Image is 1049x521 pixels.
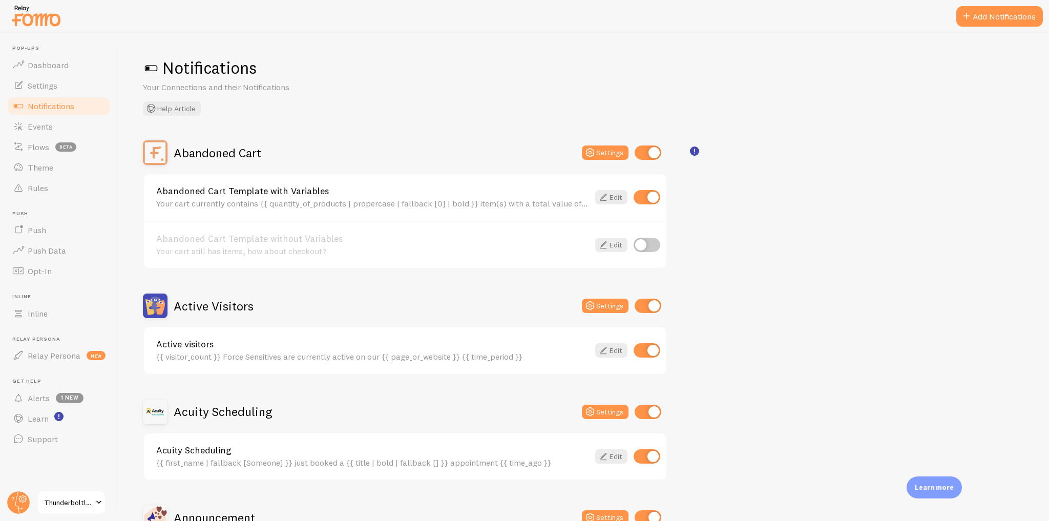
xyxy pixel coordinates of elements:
a: Notifications [6,96,112,116]
h2: Abandoned Cart [174,145,261,161]
a: Rules [6,178,112,198]
img: Acuity Scheduling [143,400,167,424]
div: Your cart currently contains {{ quantity_of_products | propercase | fallback [0] | bold }} item(s... [156,199,589,208]
img: Abandoned Cart [143,140,167,165]
span: Push [12,211,112,217]
div: {{ first_name | fallback [Someone] }} just booked a {{ title | bold | fallback [] }} appointment ... [156,458,589,467]
a: Inline [6,303,112,324]
a: Settings [6,75,112,96]
span: Dashboard [28,60,69,70]
span: Rules [28,183,48,193]
span: Inline [28,308,48,319]
button: Settings [582,299,628,313]
a: Active visitors [156,340,589,349]
a: Push [6,220,112,240]
span: beta [55,142,76,152]
p: Your Connections and their Notifications [143,81,389,93]
a: Push Data [6,240,112,261]
span: Relay Persona [28,350,80,361]
span: Learn [28,413,49,424]
span: Push Data [28,245,66,256]
div: Your cart still has items, how about checkout? [156,246,589,256]
svg: <p>🛍️ For Shopify Users</p><p>To use the <strong>Abandoned Cart with Variables</strong> template,... [690,147,699,156]
span: Events [28,121,53,132]
a: Flows beta [6,137,112,157]
a: Edit [595,238,627,252]
span: Settings [28,80,57,91]
span: Pop-ups [12,45,112,52]
span: Support [28,434,58,444]
img: Active Visitors [143,294,167,318]
a: Alerts 1 new [6,388,112,408]
a: Abandoned Cart Template without Variables [156,234,589,243]
span: Opt-In [28,266,52,276]
button: Help Article [143,101,201,116]
span: Push [28,225,46,235]
a: Abandoned Cart Template with Variables [156,186,589,196]
a: Theme [6,157,112,178]
div: Learn more [907,476,962,498]
a: Opt-In [6,261,112,281]
a: Edit [595,343,627,358]
button: Settings [582,405,628,419]
a: Thunderboltlocks [37,490,106,515]
img: fomo-relay-logo-orange.svg [11,3,62,29]
a: Learn [6,408,112,429]
span: Inline [12,294,112,300]
a: Dashboard [6,55,112,75]
a: Edit [595,190,627,204]
h2: Active Visitors [174,298,254,314]
h2: Acuity Scheduling [174,404,272,420]
h1: Notifications [143,57,1024,78]
span: Thunderboltlocks [44,496,93,509]
a: Edit [595,449,627,464]
span: Flows [28,142,49,152]
span: 1 new [56,393,83,403]
button: Settings [582,145,628,160]
span: Notifications [28,101,74,111]
a: Relay Persona new [6,345,112,366]
span: new [87,351,106,360]
a: Support [6,429,112,449]
span: Relay Persona [12,336,112,343]
span: Theme [28,162,53,173]
svg: <p>Watch New Feature Tutorials!</p> [54,412,64,421]
span: Get Help [12,378,112,385]
a: Acuity Scheduling [156,446,589,455]
div: {{ visitor_count }} Force Sensitives are currently active on our {{ page_or_website }} {{ time_pe... [156,352,589,361]
a: Events [6,116,112,137]
p: Learn more [915,483,954,492]
span: Alerts [28,393,50,403]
